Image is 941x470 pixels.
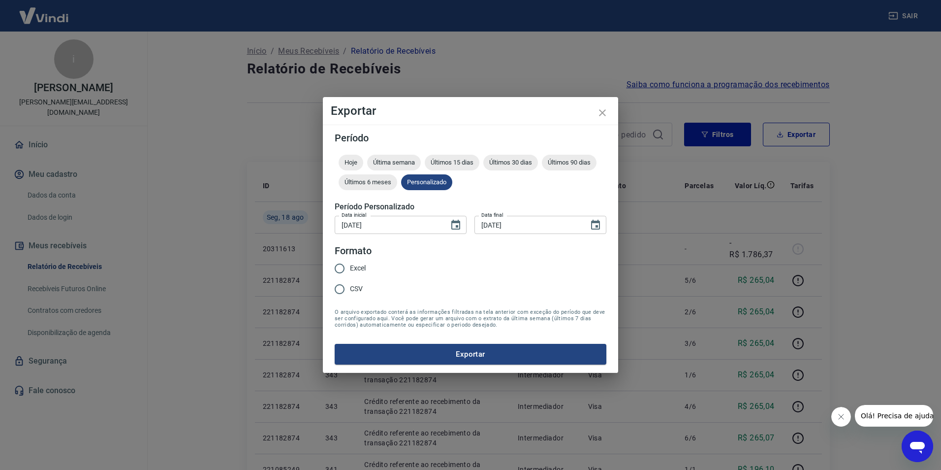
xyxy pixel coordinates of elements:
[425,159,479,166] span: Últimos 15 dias
[446,215,466,235] button: Choose date, selected date is 1 de ago de 2025
[855,405,933,427] iframe: Mensagem da empresa
[591,101,614,125] button: close
[586,215,605,235] button: Choose date, selected date is 19 de ago de 2025
[902,431,933,462] iframe: Botão para abrir a janela de mensagens
[401,178,452,186] span: Personalizado
[331,105,610,117] h4: Exportar
[542,159,596,166] span: Últimos 90 dias
[339,174,397,190] div: Últimos 6 meses
[367,159,421,166] span: Última semana
[831,407,851,427] iframe: Fechar mensagem
[350,284,363,294] span: CSV
[335,244,372,258] legend: Formato
[401,174,452,190] div: Personalizado
[6,7,83,15] span: Olá! Precisa de ajuda?
[335,216,442,234] input: DD/MM/YYYY
[542,155,596,170] div: Últimos 90 dias
[339,178,397,186] span: Últimos 6 meses
[335,344,606,365] button: Exportar
[339,155,363,170] div: Hoje
[474,216,582,234] input: DD/MM/YYYY
[339,159,363,166] span: Hoje
[335,202,606,212] h5: Período Personalizado
[483,155,538,170] div: Últimos 30 dias
[481,211,503,219] label: Data final
[335,309,606,328] span: O arquivo exportado conterá as informações filtradas na tela anterior com exceção do período que ...
[342,211,367,219] label: Data inicial
[425,155,479,170] div: Últimos 15 dias
[367,155,421,170] div: Última semana
[483,159,538,166] span: Últimos 30 dias
[350,263,366,273] span: Excel
[335,133,606,143] h5: Período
